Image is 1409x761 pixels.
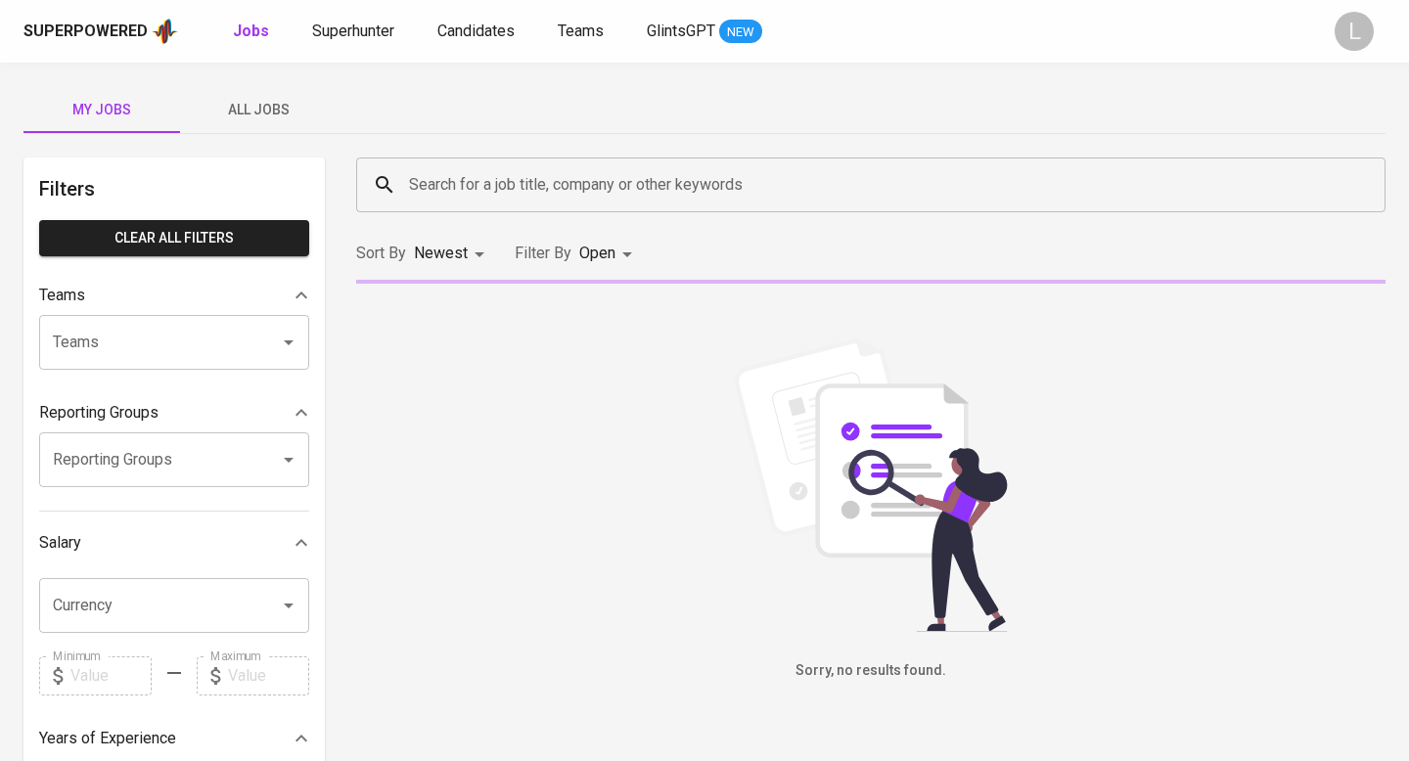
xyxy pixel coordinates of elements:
p: Years of Experience [39,727,176,750]
span: Superhunter [312,22,394,40]
input: Value [70,656,152,695]
button: Open [275,329,302,356]
button: Open [275,446,302,473]
span: GlintsGPT [647,22,715,40]
span: NEW [719,22,762,42]
p: Filter By [515,242,571,265]
h6: Filters [39,173,309,204]
img: app logo [152,17,178,46]
img: file_searching.svg [724,338,1018,632]
div: L [1335,12,1374,51]
span: Candidates [437,22,515,40]
p: Reporting Groups [39,401,159,425]
span: Open [579,244,615,262]
span: My Jobs [35,98,168,122]
div: Years of Experience [39,719,309,758]
a: Jobs [233,20,273,44]
span: Clear All filters [55,226,294,250]
a: Candidates [437,20,519,44]
span: All Jobs [192,98,325,122]
b: Jobs [233,22,269,40]
h6: Sorry, no results found. [356,660,1386,682]
button: Open [275,592,302,619]
a: Superhunter [312,20,398,44]
div: Newest [414,236,491,272]
div: Salary [39,523,309,562]
p: Salary [39,531,81,555]
div: Reporting Groups [39,393,309,432]
a: Superpoweredapp logo [23,17,178,46]
input: Value [228,656,309,695]
span: Teams [558,22,604,40]
p: Teams [39,284,85,307]
a: GlintsGPT NEW [647,20,762,44]
button: Clear All filters [39,220,309,256]
div: Superpowered [23,21,148,43]
p: Sort By [356,242,406,265]
div: Teams [39,276,309,315]
a: Teams [558,20,608,44]
div: Open [579,236,639,272]
p: Newest [414,242,468,265]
